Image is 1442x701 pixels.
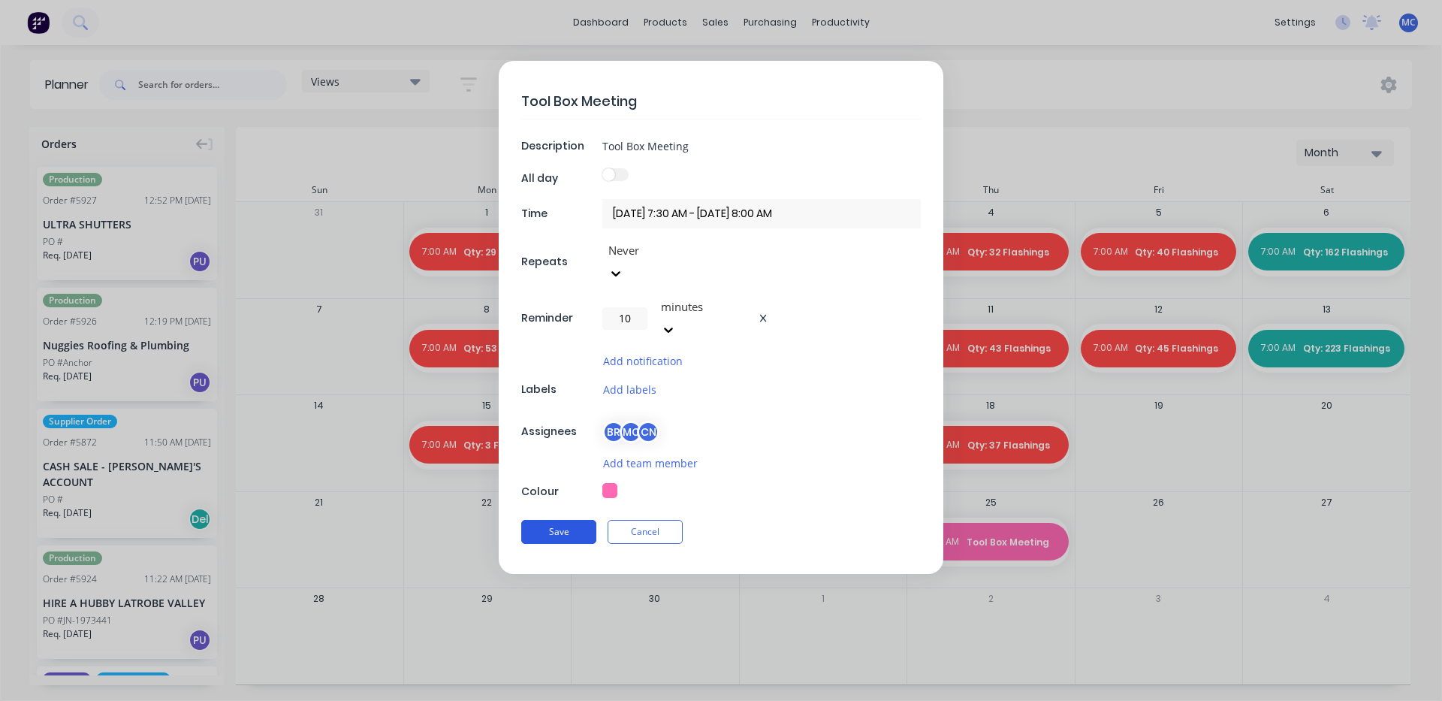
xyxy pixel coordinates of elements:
div: Time [521,206,599,222]
button: Add team member [602,455,698,472]
button: Cancel [608,520,683,544]
div: BR [602,421,625,443]
button: Add notification [602,352,683,370]
div: Labels [521,382,599,397]
textarea: Tool Box Meeting [521,83,921,119]
div: CN [637,421,659,443]
div: MC [620,421,642,443]
div: Assignees [521,424,599,440]
div: All day [521,171,599,186]
button: Add labels [602,381,657,398]
input: Enter a description [602,134,921,157]
div: Colour [521,484,599,500]
div: Reminder [521,310,599,326]
button: Save [521,520,596,544]
div: Repeats [521,254,599,270]
div: Description [521,138,599,154]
